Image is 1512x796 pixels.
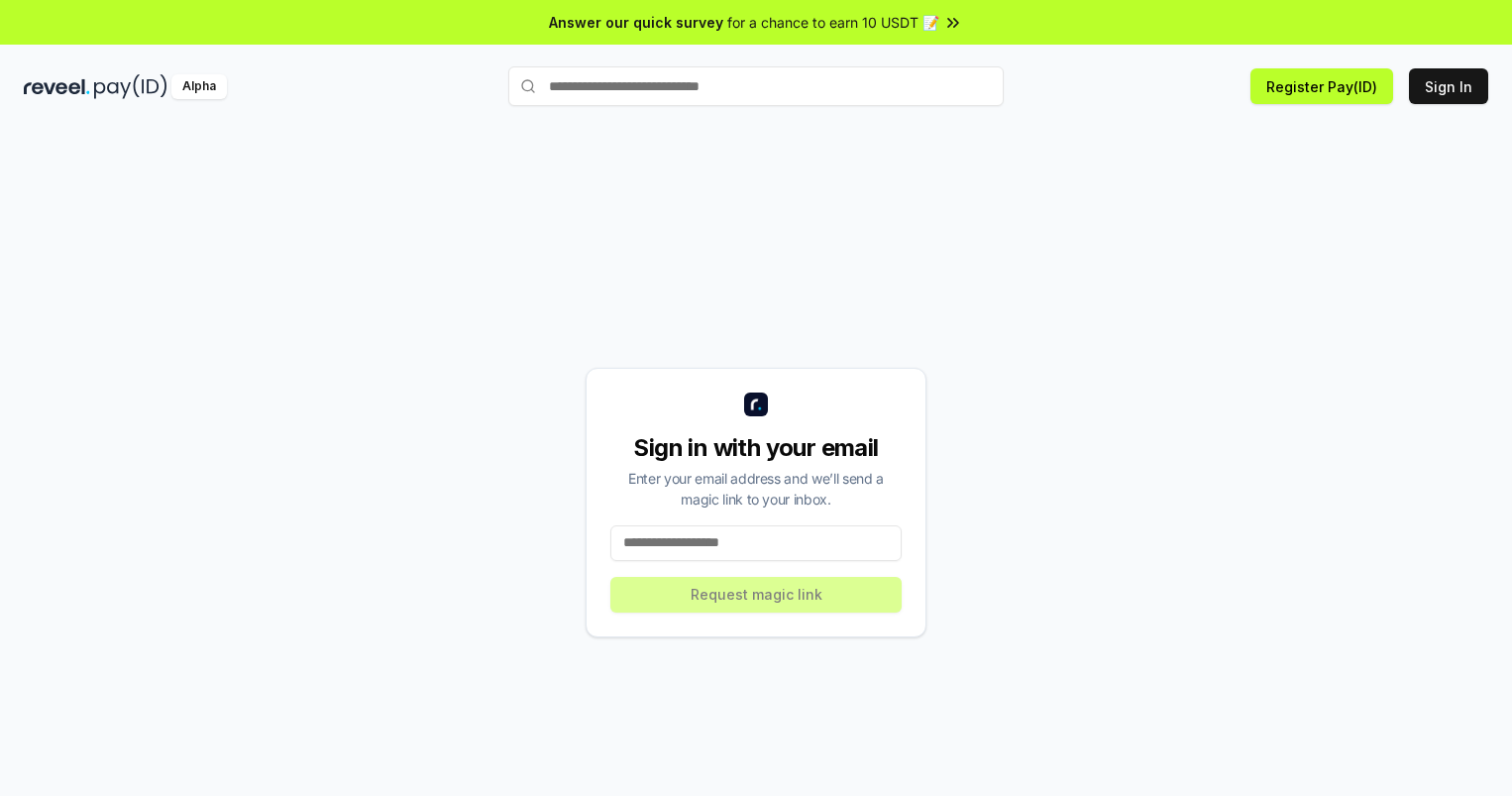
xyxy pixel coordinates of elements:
div: Sign in with your email [610,432,902,464]
img: logo_small [744,393,768,416]
span: for a chance to earn 10 USDT 📝 [727,12,939,33]
img: pay_id [94,74,167,99]
button: Sign In [1409,68,1488,104]
button: Register Pay(ID) [1250,68,1393,104]
div: Alpha [171,74,227,99]
div: Enter your email address and we’ll send a magic link to your inbox. [610,468,902,510]
img: reveel_dark [24,74,90,99]
span: Answer our quick survey [549,12,723,33]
